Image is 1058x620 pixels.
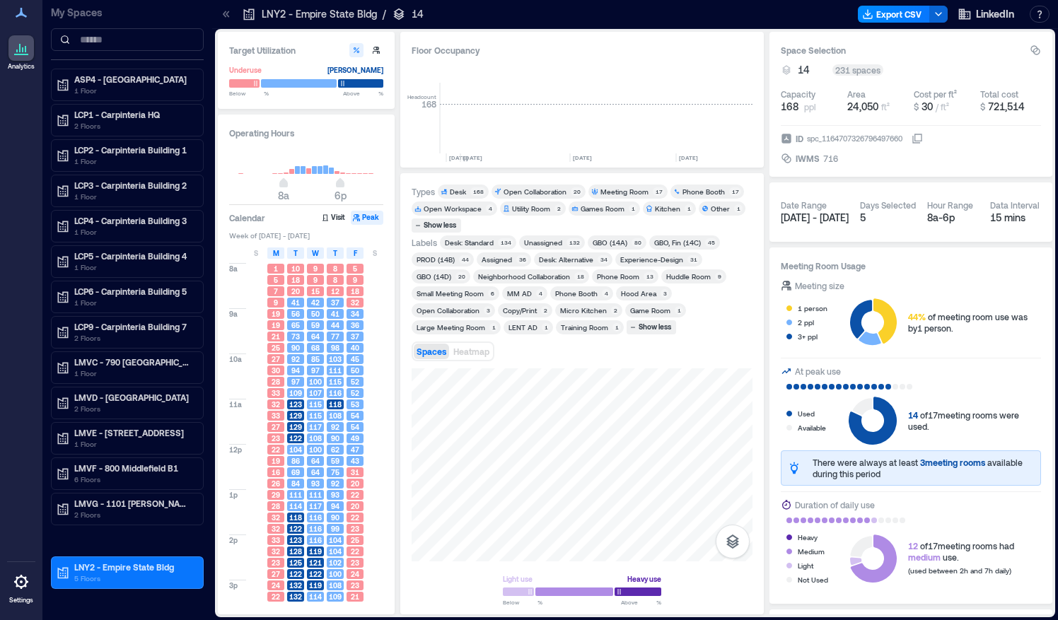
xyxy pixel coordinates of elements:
[229,354,242,364] span: 10a
[636,321,673,334] div: Show less
[412,7,424,21] p: 14
[600,187,649,197] div: Meeting Room
[990,211,1042,225] div: 15 mins
[331,445,339,455] span: 62
[488,289,496,298] div: 6
[254,247,258,259] span: S
[507,288,532,298] div: MM AD
[351,501,359,511] span: 20
[822,151,839,165] div: 716
[542,323,550,332] div: 1
[417,305,479,315] div: Open Collaboration
[289,399,302,409] span: 123
[798,421,826,435] div: Available
[309,422,322,432] span: 117
[329,354,342,364] span: 103
[331,332,339,341] span: 77
[291,343,300,353] span: 90
[329,388,342,398] span: 116
[555,288,598,298] div: Phone Booth
[74,144,193,156] p: LCP2 - Carpinteria Building 1
[331,456,339,466] span: 59
[74,180,193,191] p: LCP3 - Carpinteria Building 2
[781,88,815,100] div: Capacity
[229,399,242,409] span: 11a
[291,332,300,341] span: 73
[450,187,466,197] div: Desk
[351,411,359,421] span: 54
[571,187,583,196] div: 20
[229,211,265,225] h3: Calendar
[273,247,279,259] span: M
[804,101,816,112] span: ppl
[908,311,1041,334] div: of meeting room use was by 1 person .
[988,100,1025,112] span: 721,514
[289,490,302,500] span: 111
[912,133,923,144] button: IDspc_1164707326796497660
[847,88,866,100] div: Area
[351,399,359,409] span: 53
[581,204,624,214] div: Games Room
[272,490,280,500] span: 29
[832,64,883,76] div: 231 spaces
[914,88,957,100] div: Cost per ft²
[781,43,1030,57] h3: Space Selection
[598,255,610,264] div: 34
[311,467,320,477] span: 64
[781,259,1041,273] h3: Meeting Room Usage
[309,411,322,421] span: 115
[229,309,238,319] span: 9a
[627,320,676,334] button: Show less
[682,187,725,197] div: Phone Booth
[705,238,717,247] div: 45
[4,31,39,75] a: Analytics
[331,286,339,296] span: 12
[312,247,319,259] span: W
[291,354,300,364] span: 92
[291,467,300,477] span: 69
[272,343,280,353] span: 25
[927,211,979,225] div: 8a - 6p
[289,411,302,421] span: 129
[573,154,592,161] text: [DATE]
[329,365,342,375] span: 111
[272,422,280,432] span: 27
[291,320,300,330] span: 65
[597,271,639,281] div: Phone Room
[823,151,923,165] button: 716
[655,204,680,214] div: Kitchen
[313,275,318,285] span: 9
[351,445,359,455] span: 47
[781,100,798,114] span: 168
[331,479,339,489] span: 92
[74,356,193,368] p: LMVC - 790 [GEOGRAPHIC_DATA] B2
[679,154,698,161] text: [DATE]
[351,479,359,489] span: 20
[229,126,383,140] h3: Operating Hours
[498,238,513,247] div: 134
[602,289,610,298] div: 4
[74,74,193,85] p: ASP4 - [GEOGRAPHIC_DATA]
[320,211,349,225] button: Visit
[291,479,300,489] span: 84
[632,238,644,247] div: 80
[74,438,193,450] p: 1 Floor
[329,411,342,421] span: 108
[333,275,337,285] span: 8
[629,204,637,213] div: 1
[781,100,842,114] button: 168 ppl
[920,457,985,467] span: 3 meeting rooms
[611,306,620,315] div: 2
[272,388,280,398] span: 33
[351,490,359,500] span: 22
[554,204,563,213] div: 2
[470,187,486,196] div: 168
[4,565,38,609] a: Settings
[908,410,918,420] span: 14
[309,445,322,455] span: 100
[272,433,280,443] span: 23
[291,298,300,308] span: 41
[343,89,383,98] span: Above %
[351,343,359,353] span: 40
[329,399,342,409] span: 118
